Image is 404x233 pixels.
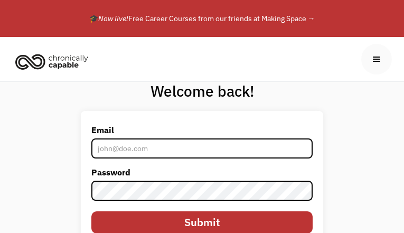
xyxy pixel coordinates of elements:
[81,82,323,100] h1: Welcome back!
[91,122,313,138] label: Email
[12,50,91,73] img: Chronically Capable logo
[12,50,96,73] a: home
[36,12,369,25] div: 🎓 Free Career Courses from our friends at Making Space →
[98,14,128,23] em: Now live!
[361,44,392,74] div: menu
[91,164,313,181] label: Password
[91,138,313,159] input: john@doe.com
